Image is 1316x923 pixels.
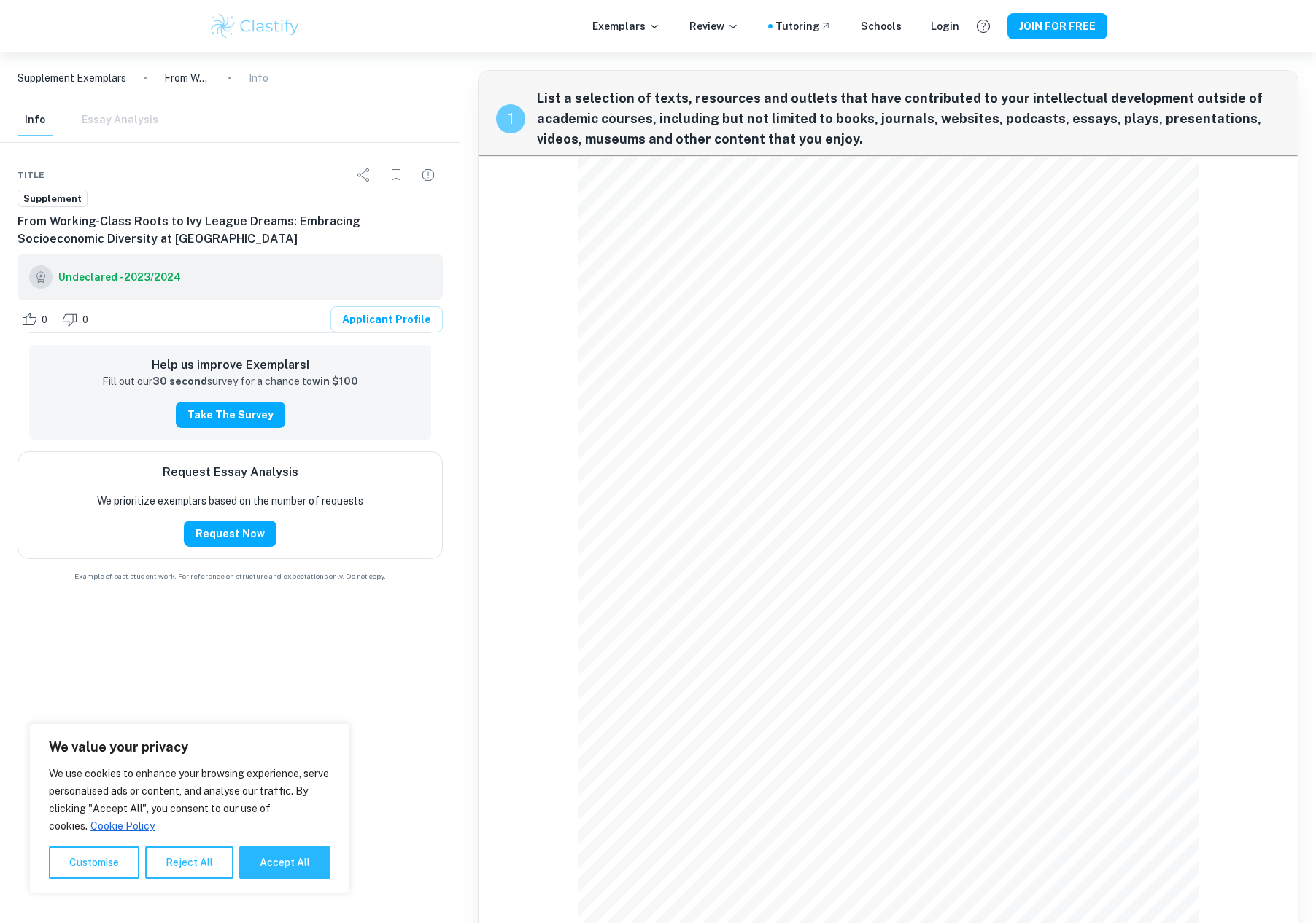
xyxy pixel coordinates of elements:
h6: Request Essay Analysis [163,464,298,481]
a: Login [931,18,959,34]
p: We value your privacy [49,739,330,756]
button: Help and Feedback [971,14,996,39]
button: Info [18,104,53,136]
h6: Undeclared - 2023/2024 [58,269,181,285]
span: 0 [34,313,55,327]
a: Supplement Exemplars [18,70,126,86]
div: Share [349,160,379,190]
img: Clastify logo [209,12,301,41]
button: Take the Survey [176,402,285,428]
strong: win $100 [312,375,358,387]
div: recipe [496,104,525,133]
p: Exemplars [592,18,660,34]
div: Bookmark [382,160,411,190]
h6: Help us improve Exemplars! [41,357,419,374]
h6: From Working-Class Roots to Ivy League Dreams: Embracing Socioeconomic Diversity at [GEOGRAPHIC_D... [18,213,443,248]
div: Dislike [58,308,96,331]
span: Title [18,168,44,182]
p: Review [689,18,739,34]
div: Like [18,308,55,331]
span: List a selection of texts, resources and outlets that have contributed to your intellectual devel... [537,88,1280,149]
button: JOIN FOR FREE [1007,13,1107,39]
p: We use cookies to enhance your browsing experience, serve personalised ads or content, and analys... [49,765,330,835]
button: Reject All [145,846,233,879]
span: Example of past student work. For reference on structure and expectations only. Do not copy. [18,571,443,582]
a: Schools [861,18,902,34]
p: From Working-Class Roots to Ivy League Dreams: Embracing Socioeconomic Diversity at [GEOGRAPHIC_D... [164,70,211,86]
a: Supplement [18,190,88,208]
button: Customise [49,846,139,879]
div: We value your privacy [29,723,350,894]
span: Supplement [18,192,87,206]
p: Info [249,70,268,86]
div: Report issue [414,160,443,190]
a: Cookie Policy [90,819,155,833]
a: Applicant Profile [330,306,443,332]
a: Tutoring [775,18,832,34]
p: We prioritize exemplars based on the number of requests [97,493,363,509]
span: 0 [74,313,96,327]
button: Request Now [184,521,276,547]
p: Fill out our survey for a chance to [102,374,358,390]
a: Undeclared - 2023/2024 [58,265,181,289]
button: Accept All [239,846,330,879]
strong: 30 second [152,375,207,387]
